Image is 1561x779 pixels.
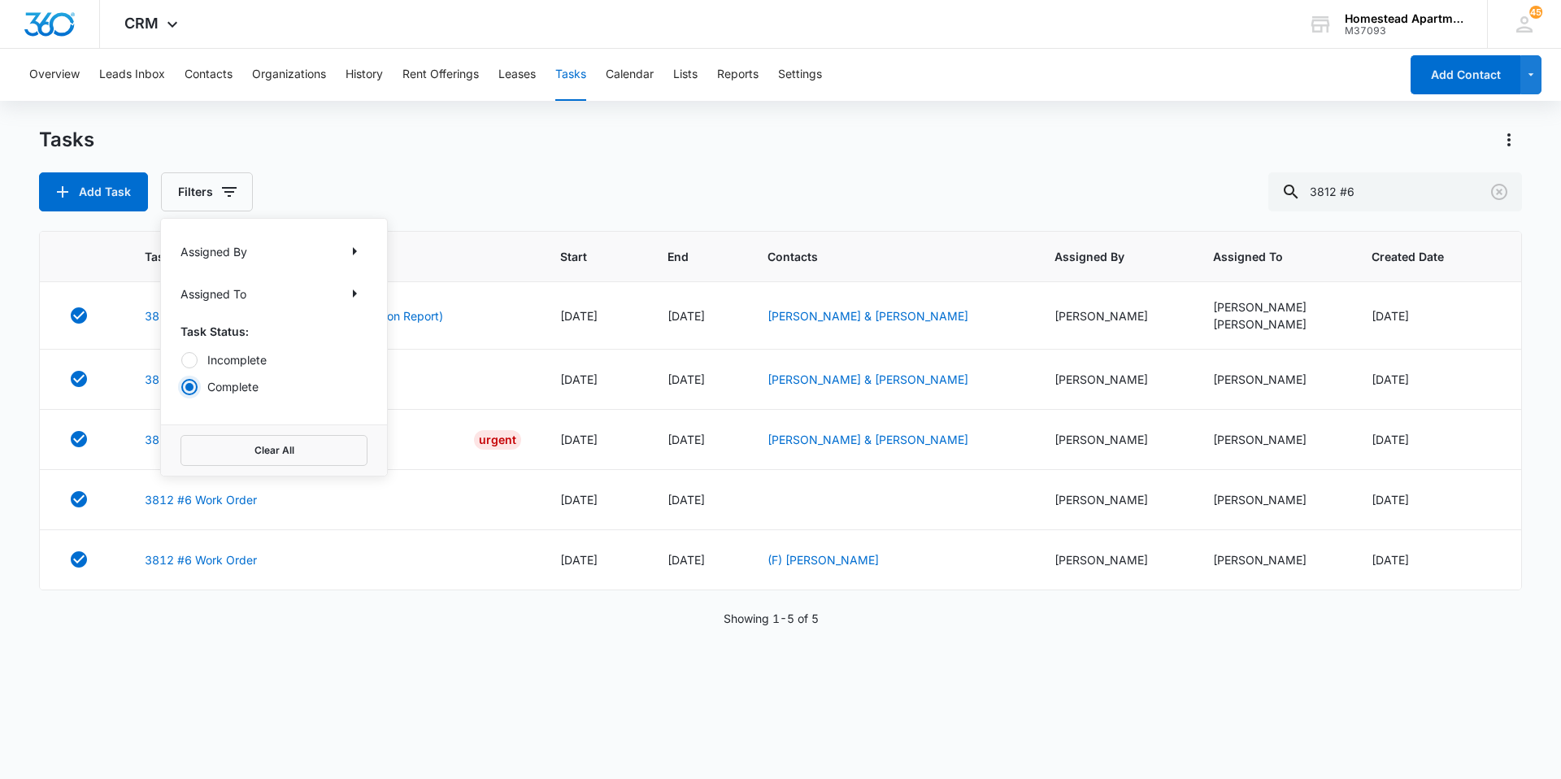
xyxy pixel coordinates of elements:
[1213,248,1309,265] span: Assigned To
[1372,553,1409,567] span: [DATE]
[1268,172,1522,211] input: Search Tasks
[1372,433,1409,446] span: [DATE]
[667,553,705,567] span: [DATE]
[161,172,253,211] button: Filters
[1496,127,1522,153] button: Actions
[667,493,705,507] span: [DATE]
[767,248,992,265] span: Contacts
[1213,431,1333,448] div: [PERSON_NAME]
[560,248,605,265] span: Start
[1054,431,1174,448] div: [PERSON_NAME]
[180,243,247,260] p: Assigned By
[1054,551,1174,568] div: [PERSON_NAME]
[560,372,598,386] span: [DATE]
[1486,179,1512,205] button: Clear
[560,309,598,323] span: [DATE]
[180,285,246,302] p: Assigned To
[39,172,148,211] button: Add Task
[474,430,521,450] div: Urgent
[560,553,598,567] span: [DATE]
[724,610,819,627] p: Showing 1-5 of 5
[341,238,367,264] button: Show Assigned By filters
[673,49,698,101] button: Lists
[39,128,94,152] h1: Tasks
[1529,6,1542,19] div: notifications count
[1213,316,1333,333] div: [PERSON_NAME]
[606,49,654,101] button: Calendar
[180,378,367,395] label: Complete
[767,553,879,567] a: (F) [PERSON_NAME]
[717,49,759,101] button: Reports
[1372,309,1409,323] span: [DATE]
[180,351,367,368] label: Incomplete
[1213,491,1333,508] div: [PERSON_NAME]
[180,323,367,340] p: Task Status:
[1372,493,1409,507] span: [DATE]
[124,15,159,32] span: CRM
[1411,55,1520,94] button: Add Contact
[341,281,367,307] button: Show Assigned To filters
[99,49,165,101] button: Leads Inbox
[1372,372,1409,386] span: [DATE]
[1213,371,1333,388] div: [PERSON_NAME]
[778,49,822,101] button: Settings
[767,372,968,386] a: [PERSON_NAME] & [PERSON_NAME]
[560,493,598,507] span: [DATE]
[145,491,257,508] a: 3812 #6 Work Order
[29,49,80,101] button: Overview
[767,309,968,323] a: [PERSON_NAME] & [PERSON_NAME]
[560,433,598,446] span: [DATE]
[667,433,705,446] span: [DATE]
[180,435,367,466] button: Clear All
[145,307,443,324] a: 3812 #6 Work Order (From Move-In Inspection Report)
[1054,307,1174,324] div: [PERSON_NAME]
[555,49,586,101] button: Tasks
[1529,6,1542,19] span: 45
[346,49,383,101] button: History
[145,551,257,568] a: 3812 #6 Work Order
[145,248,498,265] span: Task
[185,49,233,101] button: Contacts
[1054,371,1174,388] div: [PERSON_NAME]
[145,371,257,388] a: 3812 #6 Work Order
[402,49,479,101] button: Rent Offerings
[1372,248,1472,265] span: Created Date
[1213,551,1333,568] div: [PERSON_NAME]
[1345,12,1463,25] div: account name
[667,372,705,386] span: [DATE]
[667,309,705,323] span: [DATE]
[1054,248,1150,265] span: Assigned By
[252,49,326,101] button: Organizations
[145,431,257,448] a: 3812 #6 Work Order
[1054,491,1174,508] div: [PERSON_NAME]
[1345,25,1463,37] div: account id
[667,248,705,265] span: End
[1213,298,1333,316] div: [PERSON_NAME]
[767,433,968,446] a: [PERSON_NAME] & [PERSON_NAME]
[498,49,536,101] button: Leases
